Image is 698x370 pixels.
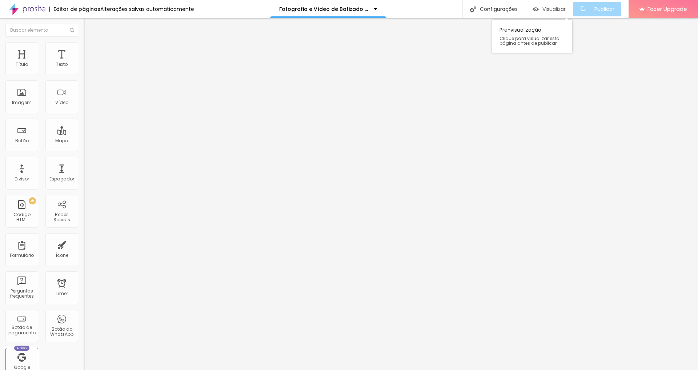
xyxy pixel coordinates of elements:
div: Pre-visualização [492,20,572,53]
div: Alterações salvas automaticamente [100,7,194,12]
div: Título [16,62,28,67]
span: Fazer Upgrade [647,6,687,12]
span: Publicar [594,6,614,12]
span: Visualizar [542,6,566,12]
button: Visualizar [525,2,573,16]
div: Texto [56,62,68,67]
div: Editor de páginas [49,7,100,12]
div: Ícone [56,253,68,258]
div: Redes Sociais [47,212,76,223]
div: Código HTML [7,212,36,223]
img: Icone [470,6,476,12]
div: Vídeo [55,100,68,105]
img: Icone [70,28,74,32]
div: Botão do WhatsApp [47,327,76,337]
div: Imagem [12,100,32,105]
div: Novo [14,346,30,351]
div: Espaçador [49,176,74,182]
div: Mapa [55,138,68,143]
div: Formulário [10,253,34,258]
button: Publicar [573,2,621,16]
input: Buscar elemento [5,24,78,37]
div: Botão [15,138,29,143]
div: Divisor [15,176,29,182]
p: Fotografia e Vídeo de Batizado Profissional em [GEOGRAPHIC_DATA] [279,7,368,12]
div: Timer [56,291,68,296]
span: Clique para visualizar esta página antes de publicar. [500,36,565,45]
img: view-1.svg [533,6,539,12]
div: Perguntas frequentes [7,289,36,299]
div: Botão de pagamento [7,325,36,335]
